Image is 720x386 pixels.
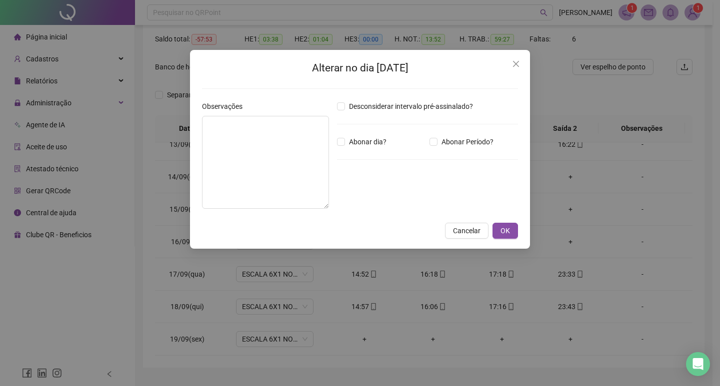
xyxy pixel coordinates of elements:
[512,60,520,68] span: close
[345,136,390,147] span: Abonar dia?
[500,225,510,236] span: OK
[445,223,488,239] button: Cancelar
[345,101,477,112] span: Desconsiderar intervalo pré-assinalado?
[453,225,480,236] span: Cancelar
[437,136,497,147] span: Abonar Período?
[202,101,249,112] label: Observações
[508,56,524,72] button: Close
[492,223,518,239] button: OK
[686,352,710,376] div: Open Intercom Messenger
[202,60,518,76] h2: Alterar no dia [DATE]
